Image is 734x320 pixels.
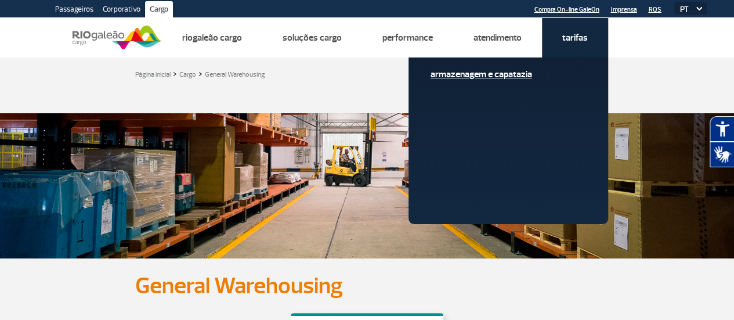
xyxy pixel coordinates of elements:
[145,1,173,20] a: Cargo
[98,1,145,20] a: Corporativo
[534,6,599,13] a: Compra On-line GaleOn
[648,6,661,13] a: RQS
[710,116,734,142] button: Abrir recursos assistivos.
[382,32,433,44] a: Performance
[710,116,734,167] div: Plugin de acessibilidade da Hand Talk.
[173,67,177,80] a: >
[179,70,196,79] a: Cargo
[135,276,599,296] h1: General Warehousing
[473,32,522,44] a: Atendimento
[283,32,342,44] a: Soluções Cargo
[562,32,588,44] a: Tarifas
[50,1,98,20] a: Passageiros
[610,6,637,13] a: Imprensa
[710,142,734,167] button: Abrir tradutor de língua de sinais.
[182,32,242,44] a: Riogaleão Cargo
[135,70,171,79] a: Página inicial
[205,70,265,79] a: General Warehousing
[198,67,203,80] a: >
[431,68,586,81] a: Armazenagem e Capatazia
